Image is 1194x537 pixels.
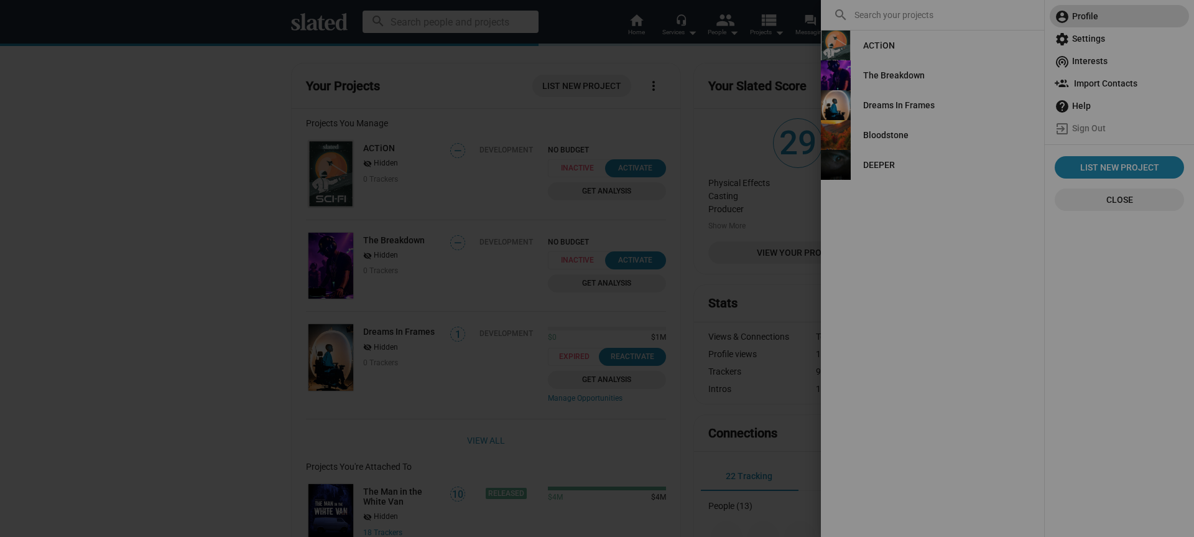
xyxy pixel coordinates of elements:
a: ACTiON [853,34,905,57]
mat-icon: wifi_tethering [1055,54,1070,69]
mat-icon: settings [1055,32,1070,47]
span: Import Contacts [1055,72,1184,95]
span: Profile [1055,5,1184,27]
div: DEEPER [863,154,895,176]
span: Settings [1055,27,1184,50]
span: List New Project [1060,156,1179,179]
img: The Breakdown [821,60,851,90]
a: DEEPER [853,154,905,176]
a: Bloodstone [853,124,919,146]
mat-icon: help [1055,99,1070,114]
a: Settings [1050,27,1189,50]
mat-icon: exit_to_app [1055,121,1070,136]
span: Sign Out [1055,117,1184,139]
mat-icon: search [833,7,848,22]
a: Sign Out [1050,117,1189,139]
button: Close [1055,189,1184,211]
img: Bloodstone [821,120,851,150]
a: Interests [1050,50,1189,72]
img: DEEPER [821,150,851,180]
a: Import Contacts [1050,72,1189,95]
span: Help [1055,95,1184,117]
img: Dreams In Frames [821,90,851,120]
a: The Breakdown [853,64,935,86]
span: Interests [1055,50,1184,72]
span: Close [1065,189,1174,211]
a: Profile [1050,5,1189,27]
a: Help [1050,95,1189,117]
a: Dreams In Frames [853,94,945,116]
div: The Breakdown [863,64,925,86]
mat-icon: account_circle [1055,9,1070,24]
img: ACTiON [821,30,851,60]
div: Dreams In Frames [863,94,935,116]
a: List New Project [1055,156,1184,179]
div: Bloodstone [863,124,909,146]
div: ACTiON [863,34,895,57]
